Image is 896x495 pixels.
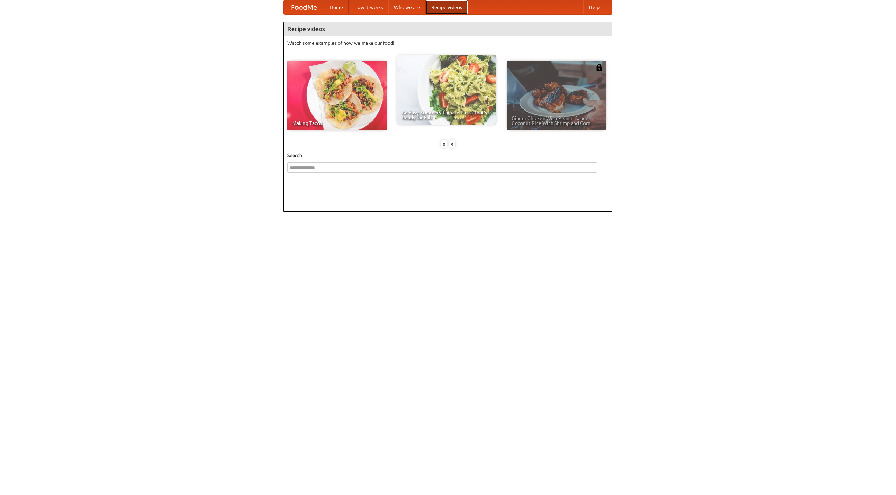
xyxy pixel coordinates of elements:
a: How it works [349,0,388,14]
span: An Easy, Summery Tomato Pasta That's Ready for Fall [402,110,491,120]
a: Home [324,0,349,14]
a: An Easy, Summery Tomato Pasta That's Ready for Fall [397,55,496,125]
h5: Search [287,152,609,159]
a: Who we are [388,0,426,14]
h4: Recipe videos [284,22,612,36]
div: » [449,140,455,148]
p: Watch some examples of how we make our food! [287,40,609,47]
a: FoodMe [284,0,324,14]
img: 483408.png [596,64,603,71]
a: Making Tacos [287,61,387,130]
span: Making Tacos [292,121,382,126]
a: Recipe videos [426,0,468,14]
div: « [441,140,447,148]
a: Help [583,0,605,14]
